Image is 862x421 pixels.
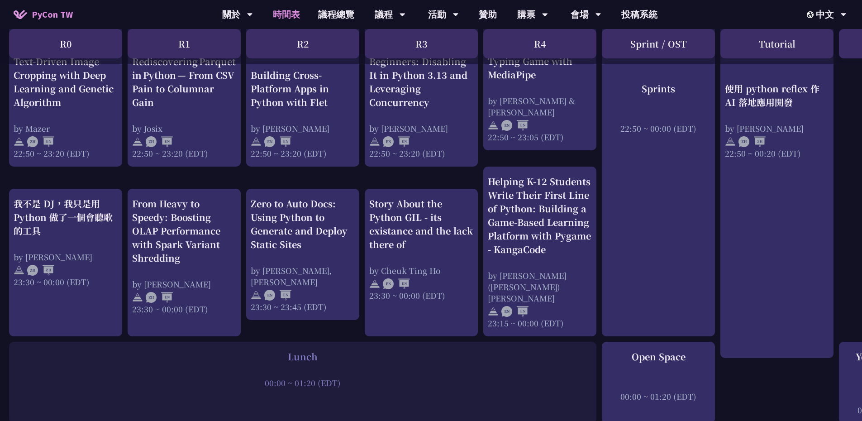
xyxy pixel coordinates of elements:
div: 22:50 ~ 23:05 (EDT) [488,131,592,143]
div: R2 [246,29,359,58]
div: R1 [128,29,241,58]
img: svg+xml;base64,PHN2ZyB4bWxucz0iaHR0cDovL3d3dy53My5vcmcvMjAwMC9zdmciIHdpZHRoPSIyNCIgaGVpZ2h0PSIyNC... [251,136,262,147]
div: 22:50 ~ 00:00 (EDT) [606,122,710,134]
a: 我不是 DJ，我只是用 Python 做了一個會聽歌的工具 by [PERSON_NAME] 23:30 ~ 00:00 (EDT) [14,197,118,329]
div: Sprints [606,81,710,95]
img: svg+xml;base64,PHN2ZyB4bWxucz0iaHR0cDovL3d3dy53My5vcmcvMjAwMC9zdmciIHdpZHRoPSIyNCIgaGVpZ2h0PSIyNC... [14,136,24,147]
img: Home icon of PyCon TW 2025 [14,10,27,19]
a: Spell it with Sign Language: An Asl Typing Game with MediaPipe by [PERSON_NAME] & [PERSON_NAME] 2... [488,27,592,143]
div: 23:30 ~ 00:00 (EDT) [369,290,473,301]
div: From Heavy to Speedy: Boosting OLAP Performance with Spark Variant Shredding [132,197,236,265]
div: by [PERSON_NAME] [369,123,473,134]
div: 22:50 ~ 23:20 (EDT) [369,148,473,159]
img: svg+xml;base64,PHN2ZyB4bWxucz0iaHR0cDovL3d3dy53My5vcmcvMjAwMC9zdmciIHdpZHRoPSIyNCIgaGVpZ2h0PSIyNC... [488,120,499,131]
div: 22:50 ~ 23:20 (EDT) [132,148,236,159]
div: Story About the Python GIL - its existance and the lack there of [369,197,473,251]
img: svg+xml;base64,PHN2ZyB4bWxucz0iaHR0cDovL3d3dy53My5vcmcvMjAwMC9zdmciIHdpZHRoPSIyNCIgaGVpZ2h0PSIyNC... [132,292,143,303]
div: R3 [365,29,478,58]
div: R4 [483,29,596,58]
div: 23:30 ~ 23:45 (EDT) [251,301,355,312]
div: Building Cross-Platform Apps in Python with Flet [251,68,355,109]
a: Zero to Auto Docs: Using Python to Generate and Deploy Static Sites by [PERSON_NAME], [PERSON_NAM... [251,197,355,312]
div: Tutorial [720,29,833,58]
div: 22:50 ~ 23:20 (EDT) [14,148,118,159]
img: svg+xml;base64,PHN2ZyB4bWxucz0iaHR0cDovL3d3dy53My5vcmcvMjAwMC9zdmciIHdpZHRoPSIyNCIgaGVpZ2h0PSIyNC... [725,136,736,147]
div: 23:30 ~ 00:00 (EDT) [14,276,118,287]
div: Rediscovering Parquet in Python — From CSV Pain to Columnar Gain [132,55,236,109]
span: PyCon TW [32,8,73,21]
img: ENEN.5a408d1.svg [383,136,410,147]
div: by Cheuk Ting Ho [369,265,473,276]
img: ZHEN.371966e.svg [146,292,173,303]
a: Open Space 00:00 ~ 01:20 (EDT) [606,350,710,416]
div: R0 [9,29,122,58]
img: svg+xml;base64,PHN2ZyB4bWxucz0iaHR0cDovL3d3dy53My5vcmcvMjAwMC9zdmciIHdpZHRoPSIyNCIgaGVpZ2h0PSIyNC... [251,290,262,301]
a: Rediscovering Parquet in Python — From CSV Pain to Columnar Gain by Josix 22:50 ~ 23:20 (EDT) [132,27,236,159]
div: by [PERSON_NAME] ([PERSON_NAME]) [PERSON_NAME] [488,270,592,304]
div: by Mazer [14,123,118,134]
a: Helping K-12 Students Write Their First Line of Python: Building a Game-Based Learning Platform w... [488,175,592,329]
div: by [PERSON_NAME], [PERSON_NAME] [251,265,355,287]
img: ENEN.5a408d1.svg [264,290,291,301]
div: 我不是 DJ，我只是用 Python 做了一個會聽歌的工具 [14,197,118,238]
img: ENEN.5a408d1.svg [383,278,410,289]
img: svg+xml;base64,PHN2ZyB4bWxucz0iaHR0cDovL3d3dy53My5vcmcvMjAwMC9zdmciIHdpZHRoPSIyNCIgaGVpZ2h0PSIyNC... [14,265,24,276]
div: Zero to Auto Docs: Using Python to Generate and Deploy Static Sites [251,197,355,251]
div: 22:50 ~ 00:20 (EDT) [725,147,829,158]
img: ZHEN.371966e.svg [27,136,54,147]
img: svg+xml;base64,PHN2ZyB4bWxucz0iaHR0cDovL3d3dy53My5vcmcvMjAwMC9zdmciIHdpZHRoPSIyNCIgaGVpZ2h0PSIyNC... [369,136,380,147]
a: An Introduction to the GIL for Python Beginners: Disabling It in Python 3.13 and Leveraging Concu... [369,27,473,159]
a: Text-Driven Image Cropping with Deep Learning and Genetic Algorithm by Mazer 22:50 ~ 23:20 (EDT) [14,27,118,159]
img: svg+xml;base64,PHN2ZyB4bWxucz0iaHR0cDovL3d3dy53My5vcmcvMjAwMC9zdmciIHdpZHRoPSIyNCIgaGVpZ2h0PSIyNC... [488,306,499,317]
div: by [PERSON_NAME] & [PERSON_NAME] [488,95,592,118]
div: 23:15 ~ 00:00 (EDT) [488,317,592,329]
div: 使用 python reflex 作 AI 落地應用開發 [725,81,829,109]
div: 00:00 ~ 01:20 (EDT) [14,377,592,388]
img: ENEN.5a408d1.svg [501,120,529,131]
div: Text-Driven Image Cropping with Deep Learning and Genetic Algorithm [14,55,118,109]
a: Story About the Python GIL - its existance and the lack there of by Cheuk Ting Ho 23:30 ~ 00:00 (... [369,197,473,329]
div: An Introduction to the GIL for Python Beginners: Disabling It in Python 3.13 and Leveraging Concu... [369,28,473,109]
div: Lunch [14,350,592,364]
img: ZHEN.371966e.svg [146,136,173,147]
img: svg+xml;base64,PHN2ZyB4bWxucz0iaHR0cDovL3d3dy53My5vcmcvMjAwMC9zdmciIHdpZHRoPSIyNCIgaGVpZ2h0PSIyNC... [132,136,143,147]
img: ZHZH.38617ef.svg [738,136,766,147]
div: Sprint / OST [602,29,715,58]
a: PyCon TW [5,3,82,26]
div: 00:00 ~ 01:20 (EDT) [606,391,710,402]
img: ENEN.5a408d1.svg [264,136,291,147]
div: by [PERSON_NAME] [14,251,118,263]
a: Building Cross-Platform Apps in Python with Flet by [PERSON_NAME] 22:50 ~ 23:20 (EDT) [251,27,355,159]
div: by [PERSON_NAME] [251,123,355,134]
div: 22:50 ~ 23:20 (EDT) [251,148,355,159]
div: by [PERSON_NAME] [132,278,236,290]
div: by [PERSON_NAME] [725,122,829,134]
div: Open Space [606,350,710,364]
a: 使用 python reflex 作 AI 落地應用開發 by [PERSON_NAME] 22:50 ~ 00:20 (EDT) [725,27,829,350]
div: Helping K-12 Students Write Their First Line of Python: Building a Game-Based Learning Platform w... [488,175,592,256]
img: ZHZH.38617ef.svg [27,265,54,276]
img: ENEN.5a408d1.svg [501,306,529,317]
div: by Josix [132,123,236,134]
img: svg+xml;base64,PHN2ZyB4bWxucz0iaHR0cDovL3d3dy53My5vcmcvMjAwMC9zdmciIHdpZHRoPSIyNCIgaGVpZ2h0PSIyNC... [369,278,380,289]
img: Locale Icon [807,11,816,18]
a: From Heavy to Speedy: Boosting OLAP Performance with Spark Variant Shredding by [PERSON_NAME] 23:... [132,197,236,329]
div: 23:30 ~ 00:00 (EDT) [132,303,236,315]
